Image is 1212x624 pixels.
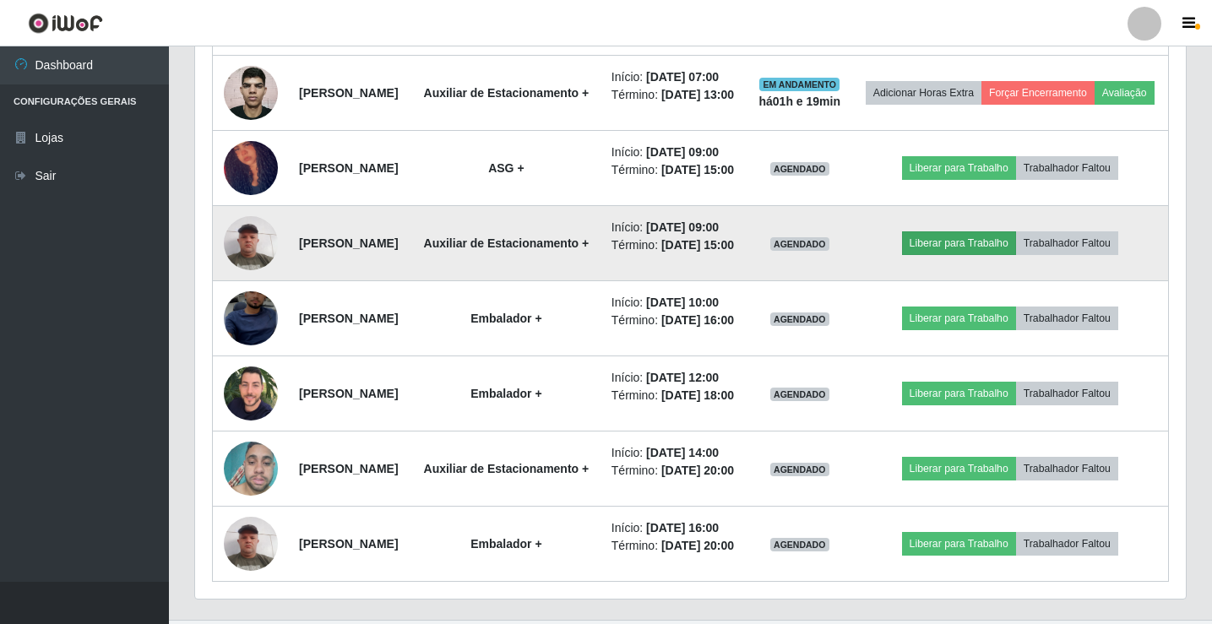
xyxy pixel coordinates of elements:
[646,521,719,534] time: [DATE] 16:00
[611,236,737,254] li: Término:
[611,161,737,179] li: Término:
[1016,307,1118,330] button: Trabalhador Faltou
[611,519,737,537] li: Início:
[770,538,829,551] span: AGENDADO
[611,387,737,404] li: Término:
[661,313,734,327] time: [DATE] 16:00
[28,13,103,34] img: CoreUI Logo
[611,444,737,462] li: Início:
[759,78,840,91] span: EM ANDAMENTO
[224,207,278,279] img: 1709375112510.jpeg
[661,163,734,176] time: [DATE] 15:00
[902,231,1016,255] button: Liberar para Trabalho
[1016,156,1118,180] button: Trabalhador Faltou
[902,532,1016,556] button: Liberar para Trabalho
[611,369,737,387] li: Início:
[981,81,1095,105] button: Forçar Encerramento
[424,462,590,475] strong: Auxiliar de Estacionamento +
[224,260,278,377] img: 1750699725470.jpeg
[646,220,719,234] time: [DATE] 09:00
[646,296,719,309] time: [DATE] 10:00
[299,161,398,175] strong: [PERSON_NAME]
[646,70,719,84] time: [DATE] 07:00
[611,86,737,104] li: Término:
[299,462,398,475] strong: [PERSON_NAME]
[611,537,737,555] li: Término:
[611,144,737,161] li: Início:
[646,145,719,159] time: [DATE] 09:00
[770,388,829,401] span: AGENDADO
[902,457,1016,480] button: Liberar para Trabalho
[1016,231,1118,255] button: Trabalhador Faltou
[661,464,734,477] time: [DATE] 20:00
[611,294,737,312] li: Início:
[224,118,278,218] img: 1743545704103.jpeg
[902,307,1016,330] button: Liberar para Trabalho
[224,433,278,505] img: 1748551724527.jpeg
[1016,382,1118,405] button: Trabalhador Faltou
[1016,532,1118,556] button: Trabalhador Faltou
[470,387,541,400] strong: Embalador +
[611,68,737,86] li: Início:
[224,507,278,579] img: 1709375112510.jpeg
[902,382,1016,405] button: Liberar para Trabalho
[224,360,278,426] img: 1683118670739.jpeg
[488,161,524,175] strong: ASG +
[646,371,719,384] time: [DATE] 12:00
[299,236,398,250] strong: [PERSON_NAME]
[661,238,734,252] time: [DATE] 15:00
[661,539,734,552] time: [DATE] 20:00
[661,88,734,101] time: [DATE] 13:00
[646,446,719,459] time: [DATE] 14:00
[299,86,398,100] strong: [PERSON_NAME]
[299,537,398,551] strong: [PERSON_NAME]
[611,312,737,329] li: Término:
[299,312,398,325] strong: [PERSON_NAME]
[424,86,590,100] strong: Auxiliar de Estacionamento +
[866,81,981,105] button: Adicionar Horas Extra
[224,57,278,129] img: 1750990639445.jpeg
[611,219,737,236] li: Início:
[758,95,840,108] strong: há 01 h e 19 min
[1095,81,1155,105] button: Avaliação
[770,162,829,176] span: AGENDADO
[770,463,829,476] span: AGENDADO
[902,156,1016,180] button: Liberar para Trabalho
[770,237,829,251] span: AGENDADO
[424,236,590,250] strong: Auxiliar de Estacionamento +
[661,388,734,402] time: [DATE] 18:00
[770,312,829,326] span: AGENDADO
[611,462,737,480] li: Término:
[1016,457,1118,480] button: Trabalhador Faltou
[299,387,398,400] strong: [PERSON_NAME]
[470,537,541,551] strong: Embalador +
[470,312,541,325] strong: Embalador +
